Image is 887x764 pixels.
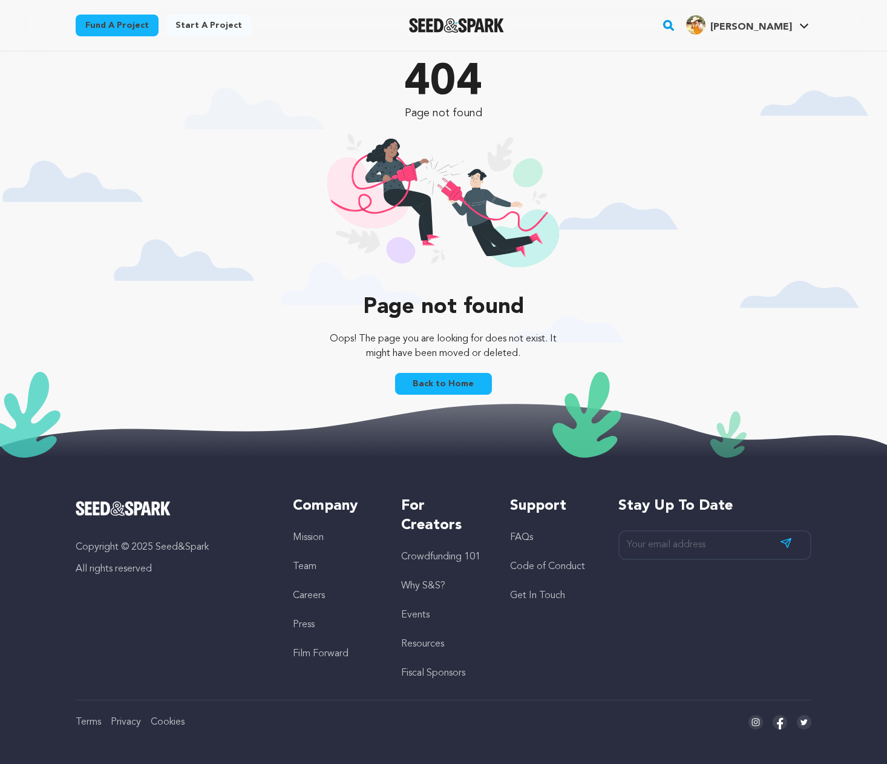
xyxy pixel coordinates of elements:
a: Events [401,610,430,620]
a: Crowdfunding 101 [401,552,480,562]
p: 404 [321,61,566,105]
h5: Company [293,496,377,516]
img: baec22c0f527068c.jpg [686,15,705,35]
a: Fiscal Sponsors [401,668,465,678]
a: Terms [76,717,101,727]
h5: Support [510,496,594,516]
a: Team [293,562,316,571]
input: Your email address [618,530,811,560]
h5: For Creators [401,496,485,535]
img: 404 illustration [327,134,559,283]
span: [PERSON_NAME] [710,22,792,32]
a: Why S&S? [401,581,445,591]
p: Oops! The page you are looking for does not exist. It might have been moved or deleted. [321,332,566,361]
a: Start a project [166,15,252,36]
div: Huey R.'s Profile [686,15,792,35]
a: Fund a project [76,15,159,36]
p: All rights reserved [76,562,269,576]
a: Mission [293,533,324,542]
a: Cookies [151,717,185,727]
a: Careers [293,591,325,601]
a: Code of Conduct [510,562,585,571]
a: Resources [401,639,444,649]
h5: Stay up to date [618,496,811,516]
p: Copyright © 2025 Seed&Spark [76,540,269,555]
p: Page not found [321,295,566,320]
span: Huey R.'s Profile [684,13,811,38]
a: Film Forward [293,649,349,659]
a: Press [293,620,315,630]
a: Get In Touch [510,591,565,601]
a: Seed&Spark Homepage [76,501,269,516]
a: Seed&Spark Homepage [409,18,504,33]
img: Seed&Spark Logo [76,501,171,516]
a: FAQs [510,533,533,542]
a: Privacy [111,717,141,727]
a: Back to Home [395,373,492,395]
p: Page not found [321,105,566,122]
a: Huey R.'s Profile [684,13,811,35]
img: Seed&Spark Logo Dark Mode [409,18,504,33]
